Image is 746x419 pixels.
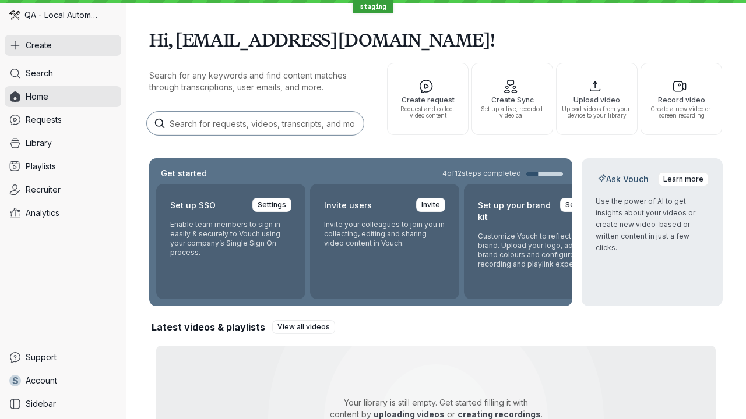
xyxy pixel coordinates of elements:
[26,351,57,363] span: Support
[26,68,53,79] span: Search
[646,106,717,119] span: Create a new video or screen recording
[5,63,121,84] a: Search
[416,198,445,212] a: Invite
[561,96,632,104] span: Upload video
[5,347,121,368] a: Support
[477,96,548,104] span: Create Sync
[26,137,52,149] span: Library
[252,198,291,212] a: Settings
[5,109,121,130] a: Requests
[560,198,599,212] a: Settings
[26,398,56,410] span: Sidebar
[478,198,553,225] h2: Set up your brand kit
[561,106,632,119] span: Upload videos from your device to your library
[170,198,216,213] h2: Set up SSO
[26,375,57,386] span: Account
[152,321,265,333] h2: Latest videos & playlists
[272,320,335,334] a: View all videos
[26,161,56,172] span: Playlists
[387,63,469,135] button: Create requestRequest and collect video content
[277,321,330,333] span: View all videos
[24,9,99,21] span: QA - Local Automation
[159,168,209,179] h2: Get started
[5,86,121,107] a: Home
[258,199,286,211] span: Settings
[392,96,463,104] span: Create request
[471,63,553,135] button: Create SyncSet up a live, recorded video call
[5,370,121,391] a: sAccount
[149,23,723,56] h1: Hi, [EMAIL_ADDRESS][DOMAIN_NAME]!
[478,232,599,269] p: Customize Vouch to reflect your brand. Upload your logo, adjust brand colours and configure the r...
[565,199,594,211] span: Settings
[646,96,717,104] span: Record video
[556,63,638,135] button: Upload videoUpload videos from your device to your library
[5,35,121,56] button: Create
[663,173,703,185] span: Learn more
[5,5,121,26] div: QA - Local Automation
[324,220,445,248] p: Invite your colleagues to join you in collecting, editing and sharing video content in Vouch.
[421,199,440,211] span: Invite
[5,133,121,154] a: Library
[9,10,20,20] img: QA - Local Automation avatar
[5,156,121,177] a: Playlists
[442,169,521,178] span: 4 of 12 steps completed
[596,173,651,185] h2: Ask Vouch
[26,207,59,219] span: Analytics
[374,409,445,419] a: uploading videos
[5,393,121,414] a: Sidebar
[147,112,364,135] input: Search for requests, videos, transcripts, and more...
[26,184,61,196] span: Recruiter
[12,375,19,386] span: s
[658,172,709,186] a: Learn more
[458,409,541,419] a: creating recordings
[26,40,52,51] span: Create
[641,63,722,135] button: Record videoCreate a new video or screen recording
[324,198,372,213] h2: Invite users
[5,179,121,200] a: Recruiter
[26,91,48,102] span: Home
[5,203,121,223] a: Analytics
[170,220,291,257] p: Enable team members to sign in easily & securely to Vouch using your company’s Single Sign On pro...
[477,106,548,119] span: Set up a live, recorded video call
[149,70,366,93] p: Search for any keywords and find content matches through transcriptions, user emails, and more.
[392,106,463,119] span: Request and collect video content
[26,114,62,126] span: Requests
[442,169,563,178] a: 4of12steps completed
[596,196,709,254] p: Use the power of AI to get insights about your videos or create new video-based or written conten...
